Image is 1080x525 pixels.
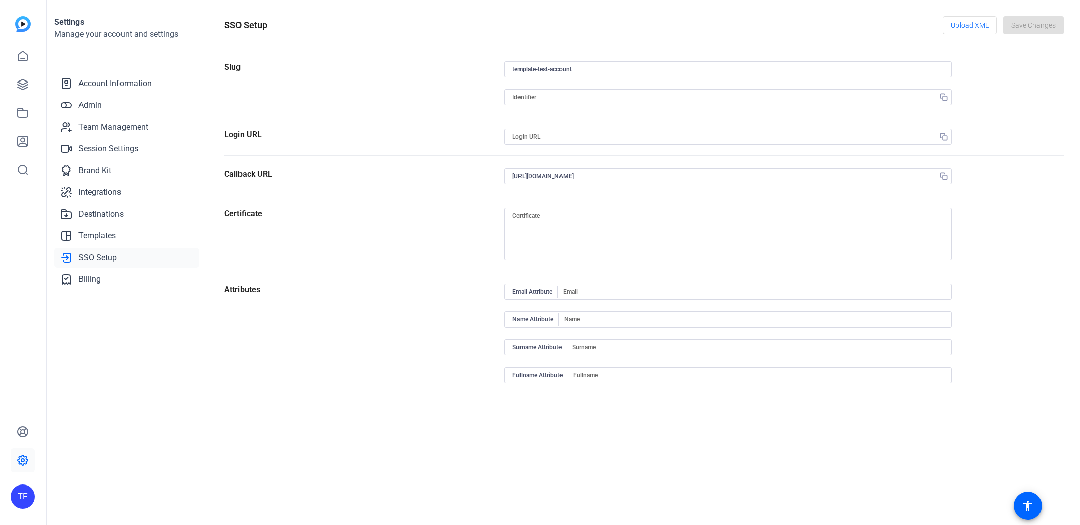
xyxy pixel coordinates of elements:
[572,341,944,353] input: Surname
[54,139,199,159] a: Session Settings
[78,165,111,177] span: Brand Kit
[54,248,199,268] a: SSO Setup
[512,91,934,103] input: Identifier
[78,143,138,155] span: Session Settings
[54,226,199,246] a: Templates
[224,169,272,179] label: Callback URL
[54,269,199,290] a: Billing
[512,286,558,298] span: Email Attribute
[224,62,241,72] label: Slug
[224,209,262,218] label: Certificate
[54,182,199,203] a: Integrations
[15,16,31,32] img: blue-gradient.svg
[54,28,199,41] h2: Manage your account and settings
[78,230,116,242] span: Templates
[512,170,934,182] input: Callback URL
[512,341,567,353] span: Surname Attribute
[78,77,152,90] span: Account Information
[54,16,199,28] h1: Settings
[54,117,199,137] a: Team Management
[78,273,101,286] span: Billing
[54,204,199,224] a: Destinations
[512,369,568,381] span: Fullname Attribute
[78,252,117,264] span: SSO Setup
[224,130,262,139] label: Login URL
[78,208,124,220] span: Destinations
[78,186,121,198] span: Integrations
[512,131,934,143] input: Login URL
[951,16,989,35] span: Upload XML
[78,99,102,111] span: Admin
[573,369,944,381] input: Fullname
[943,16,997,34] button: Upload XML
[563,286,944,298] input: Email
[224,18,267,32] h1: SSO Setup
[512,63,944,75] input: Slug
[512,313,559,326] span: Name Attribute
[11,484,35,509] div: TF
[1022,500,1034,512] mat-icon: accessibility
[224,285,260,294] label: Attributes
[54,73,199,94] a: Account Information
[564,313,944,326] input: Name
[78,121,148,133] span: Team Management
[54,95,199,115] a: Admin
[54,160,199,181] a: Brand Kit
